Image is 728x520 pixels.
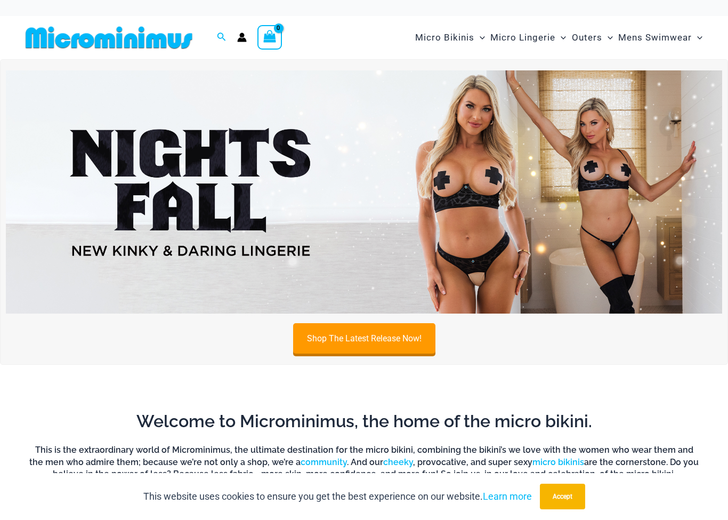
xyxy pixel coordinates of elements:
[237,33,247,42] a: Account icon link
[532,457,584,467] a: micro bikinis
[474,24,485,51] span: Menu Toggle
[383,457,413,467] a: cheeky
[572,24,602,51] span: Outers
[490,24,555,51] span: Micro Lingerie
[29,444,699,480] h6: This is the extraordinary world of Microminimus, the ultimate destination for the micro bikini, c...
[618,24,692,51] span: Mens Swimwear
[301,457,347,467] a: community
[143,489,532,505] p: This website uses cookies to ensure you get the best experience on our website.
[692,24,702,51] span: Menu Toggle
[217,31,227,44] a: Search icon link
[555,24,566,51] span: Menu Toggle
[616,21,705,54] a: Mens SwimwearMenu ToggleMenu Toggle
[293,323,435,354] a: Shop The Latest Release Now!
[540,484,585,509] button: Accept
[483,491,532,502] a: Learn more
[257,25,282,50] a: View Shopping Cart, empty
[6,70,722,314] img: Night's Fall Silver Leopard Pack
[411,20,707,55] nav: Site Navigation
[29,410,699,433] h2: Welcome to Microminimus, the home of the micro bikini.
[569,21,616,54] a: OutersMenu ToggleMenu Toggle
[21,26,197,50] img: MM SHOP LOGO FLAT
[488,21,569,54] a: Micro LingerieMenu ToggleMenu Toggle
[412,21,488,54] a: Micro BikinisMenu ToggleMenu Toggle
[415,24,474,51] span: Micro Bikinis
[602,24,613,51] span: Menu Toggle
